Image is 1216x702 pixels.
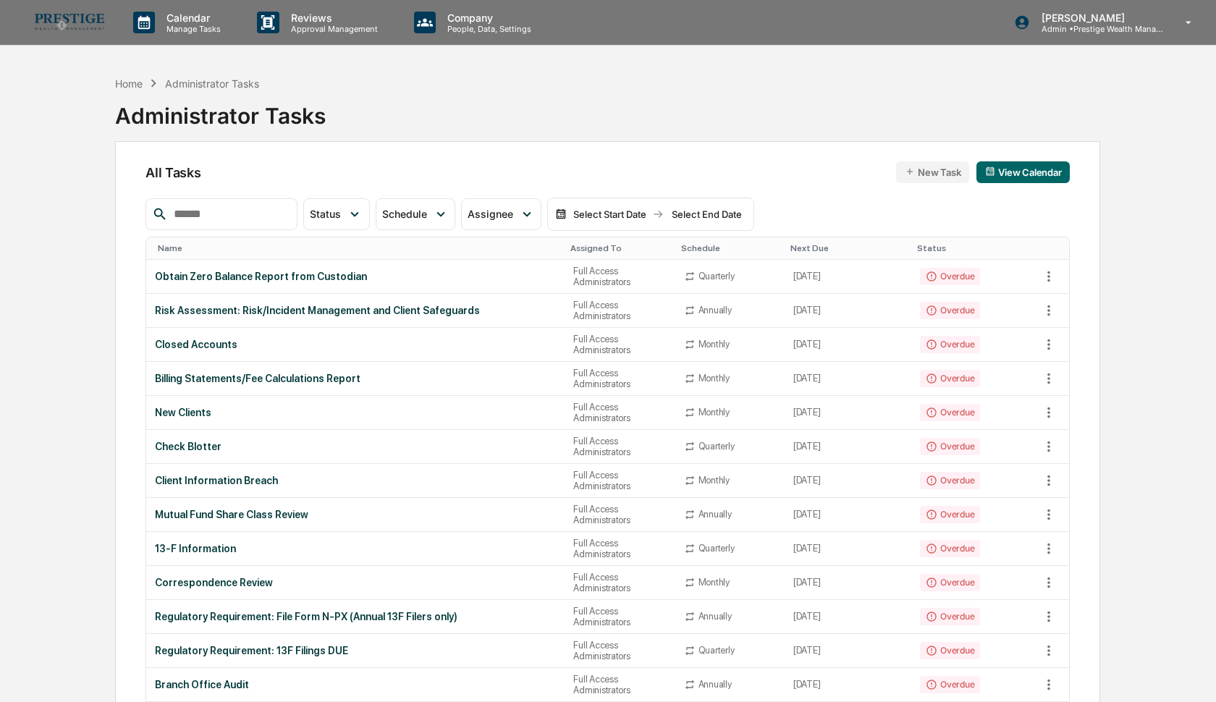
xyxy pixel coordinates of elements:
[155,373,556,384] div: Billing Statements/Fee Calculations Report
[667,208,746,220] div: Select End Date
[570,243,669,253] div: Toggle SortBy
[785,294,911,328] td: [DATE]
[698,339,730,350] div: Monthly
[785,566,911,600] td: [DATE]
[785,634,911,668] td: [DATE]
[279,24,385,34] p: Approval Management
[145,165,200,180] span: All Tasks
[790,243,905,253] div: Toggle SortBy
[155,679,556,690] div: Branch Office Audit
[785,600,911,634] td: [DATE]
[155,543,556,554] div: 13-F Information
[573,436,666,457] div: Full Access Administrators
[115,91,326,129] div: Administrator Tasks
[155,611,556,622] div: Regulatory Requirement: File Form N-PX (Annual 13F Filers only)
[155,271,556,282] div: Obtain Zero Balance Report from Custodian
[785,532,911,566] td: [DATE]
[681,243,779,253] div: Toggle SortBy
[573,538,666,559] div: Full Access Administrators
[920,404,980,421] div: Overdue
[155,12,228,24] p: Calendar
[436,24,539,34] p: People, Data, Settings
[698,645,735,656] div: Quarterly
[698,373,730,384] div: Monthly
[573,402,666,423] div: Full Access Administrators
[570,208,649,220] div: Select Start Date
[785,464,911,498] td: [DATE]
[155,407,556,418] div: New Clients
[920,370,980,387] div: Overdue
[785,260,911,294] td: [DATE]
[382,208,427,220] span: Schedule
[785,668,911,702] td: [DATE]
[698,543,735,554] div: Quarterly
[920,540,980,557] div: Overdue
[785,328,911,362] td: [DATE]
[920,608,980,625] div: Overdue
[920,438,980,455] div: Overdue
[279,12,385,24] p: Reviews
[310,208,341,220] span: Status
[573,640,666,661] div: Full Access Administrators
[35,14,104,30] img: logo
[785,498,911,532] td: [DATE]
[155,509,556,520] div: Mutual Fund Share Class Review
[698,305,732,316] div: Annually
[165,77,259,90] div: Administrator Tasks
[976,161,1070,183] button: View Calendar
[573,606,666,627] div: Full Access Administrators
[155,305,556,316] div: Risk Assessment: Risk/Incident Management and Client Safeguards
[1040,243,1069,253] div: Toggle SortBy
[573,504,666,525] div: Full Access Administrators
[1030,24,1165,34] p: Admin • Prestige Wealth Management
[436,12,539,24] p: Company
[155,441,556,452] div: Check Blotter
[573,572,666,593] div: Full Access Administrators
[920,642,980,659] div: Overdue
[920,336,980,353] div: Overdue
[896,161,969,183] button: New Task
[785,362,911,396] td: [DATE]
[155,645,556,656] div: Regulatory Requirement: 13F Filings DUE
[573,470,666,491] div: Full Access Administrators
[555,208,567,220] img: calendar
[920,574,980,591] div: Overdue
[698,509,732,520] div: Annually
[698,679,732,690] div: Annually
[652,208,664,220] img: arrow right
[155,577,556,588] div: Correspondence Review
[573,300,666,321] div: Full Access Administrators
[920,268,980,285] div: Overdue
[698,577,730,588] div: Monthly
[155,339,556,350] div: Closed Accounts
[698,271,735,282] div: Quarterly
[920,472,980,489] div: Overdue
[785,430,911,464] td: [DATE]
[155,475,556,486] div: Client Information Breach
[468,208,513,220] span: Assignee
[1030,12,1165,24] p: [PERSON_NAME]
[698,441,735,452] div: Quarterly
[573,368,666,389] div: Full Access Administrators
[573,674,666,695] div: Full Access Administrators
[920,506,980,523] div: Overdue
[920,302,980,319] div: Overdue
[573,266,666,287] div: Full Access Administrators
[155,24,228,34] p: Manage Tasks
[698,407,730,418] div: Monthly
[920,676,980,693] div: Overdue
[917,243,1034,253] div: Toggle SortBy
[698,475,730,486] div: Monthly
[785,396,911,430] td: [DATE]
[158,243,559,253] div: Toggle SortBy
[985,166,995,177] img: calendar
[698,611,732,622] div: Annually
[115,77,143,90] div: Home
[573,334,666,355] div: Full Access Administrators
